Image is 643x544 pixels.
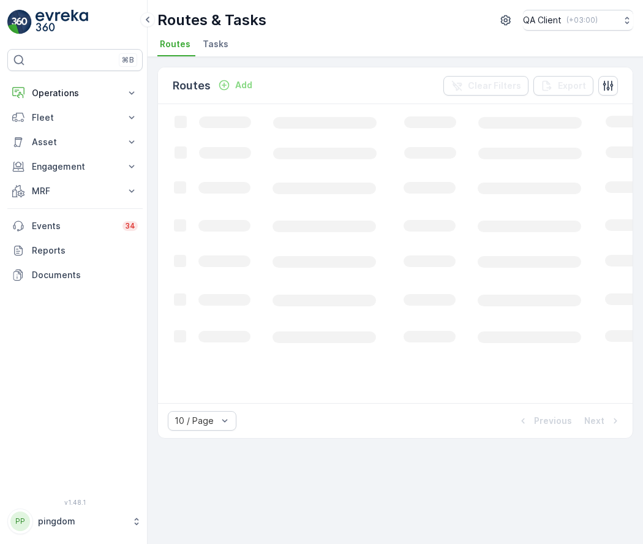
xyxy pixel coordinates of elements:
p: QA Client [523,14,562,26]
p: Export [558,80,586,92]
img: logo [7,10,32,34]
p: Events [32,220,115,232]
p: Engagement [32,161,118,173]
button: Previous [516,414,573,428]
p: Asset [32,136,118,148]
p: ( +03:00 ) [566,15,598,25]
button: Operations [7,81,143,105]
p: Add [235,79,252,91]
p: Documents [32,269,138,281]
p: Routes [173,77,211,94]
button: Engagement [7,154,143,179]
p: Fleet [32,111,118,124]
p: Routes & Tasks [157,10,266,30]
button: Add [213,78,257,93]
a: Events34 [7,214,143,238]
div: PP [10,512,30,531]
p: pingdom [38,515,126,527]
button: Clear Filters [443,76,528,96]
button: Asset [7,130,143,154]
button: QA Client(+03:00) [523,10,633,31]
p: Clear Filters [468,80,521,92]
button: PPpingdom [7,508,143,534]
span: v 1.48.1 [7,499,143,506]
button: Next [583,414,623,428]
span: Tasks [203,38,228,50]
p: 34 [125,221,135,231]
p: MRF [32,185,118,197]
p: ⌘B [122,55,134,65]
a: Reports [7,238,143,263]
span: Routes [160,38,190,50]
p: Next [584,415,604,427]
button: Export [533,76,593,96]
a: Documents [7,263,143,287]
button: Fleet [7,105,143,130]
p: Reports [32,244,138,257]
img: logo_light-DOdMpM7g.png [36,10,88,34]
p: Previous [534,415,572,427]
p: Operations [32,87,118,99]
button: MRF [7,179,143,203]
